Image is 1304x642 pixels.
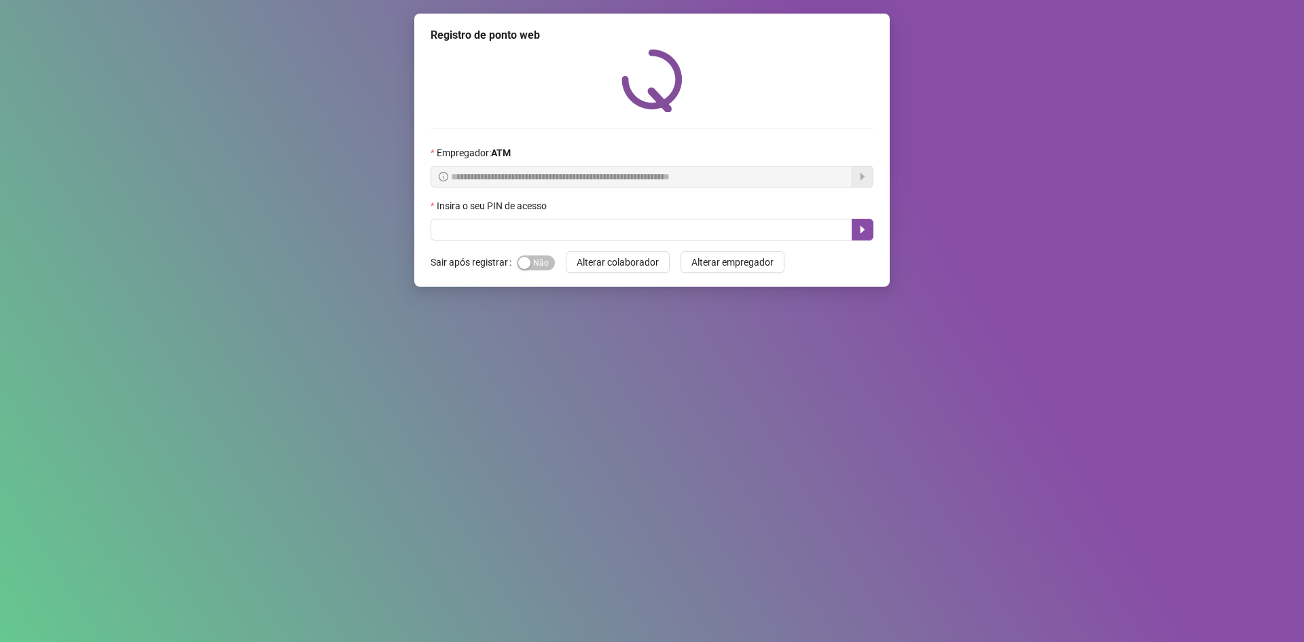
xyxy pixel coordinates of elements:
[431,251,517,273] label: Sair após registrar
[437,145,511,160] span: Empregador :
[857,224,868,235] span: caret-right
[439,172,448,181] span: info-circle
[491,147,511,158] strong: ATM
[691,255,774,270] span: Alterar empregador
[681,251,784,273] button: Alterar empregador
[577,255,659,270] span: Alterar colaborador
[566,251,670,273] button: Alterar colaborador
[431,198,556,213] label: Insira o seu PIN de acesso
[431,27,873,43] div: Registro de ponto web
[621,49,683,112] img: QRPoint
